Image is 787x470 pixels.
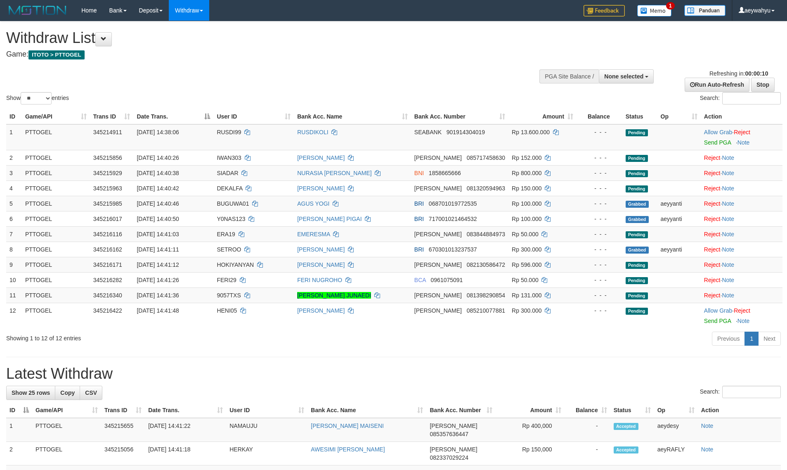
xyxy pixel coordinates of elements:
[22,303,90,328] td: PTTOGEL
[297,261,345,268] a: [PERSON_NAME]
[622,109,657,124] th: Status
[701,423,714,429] a: Note
[744,332,759,346] a: 1
[626,308,648,315] span: Pending
[722,231,734,237] a: Note
[580,184,619,192] div: - - -
[722,386,781,398] input: Search:
[217,292,241,299] span: 9057TXS
[701,287,782,303] td: ·
[512,246,541,253] span: Rp 300.000
[722,277,734,283] a: Note
[297,154,345,161] a: [PERSON_NAME]
[722,216,734,222] a: Note
[101,403,145,418] th: Trans ID: activate to sort column ascending
[101,442,145,465] td: 345215056
[577,109,622,124] th: Balance
[657,242,701,257] td: aeyyanti
[701,109,782,124] th: Action
[467,185,505,192] span: Copy 081320594963 to clipboard
[751,78,775,92] a: Stop
[722,200,734,207] a: Note
[6,257,22,272] td: 9
[626,129,648,136] span: Pending
[429,200,477,207] span: Copy 068701019772535 to clipboard
[217,185,242,192] span: DEKALFA
[22,242,90,257] td: PTTOGEL
[297,216,362,222] a: [PERSON_NAME] PIGAI
[610,403,654,418] th: Status: activate to sort column ascending
[666,2,675,9] span: 1
[429,216,477,222] span: Copy 717001021464532 to clipboard
[701,150,782,165] td: ·
[722,246,734,253] a: Note
[6,196,22,211] td: 5
[22,287,90,303] td: PTTOGEL
[704,292,721,299] a: Reject
[512,261,541,268] span: Rp 596.000
[137,185,179,192] span: [DATE] 14:40:42
[6,366,781,382] h1: Latest Withdraw
[467,154,505,161] span: Copy 085717458630 to clipboard
[6,124,22,150] td: 1
[414,277,426,283] span: BCA
[414,200,424,207] span: BRI
[430,446,477,453] span: [PERSON_NAME]
[701,446,714,453] a: Note
[626,155,648,162] span: Pending
[6,303,22,328] td: 12
[512,277,539,283] span: Rp 50.000
[32,418,101,442] td: PTTOGEL
[698,403,781,418] th: Action
[217,216,245,222] span: Y0NAS123
[6,165,22,180] td: 3
[6,442,32,465] td: 2
[626,292,648,299] span: Pending
[145,418,226,442] td: [DATE] 14:41:22
[626,201,649,208] span: Grabbed
[93,170,122,176] span: 345215929
[704,185,721,192] a: Reject
[85,389,97,396] span: CSV
[512,200,541,207] span: Rp 100.000
[414,185,462,192] span: [PERSON_NAME]
[137,277,179,283] span: [DATE] 14:41:26
[137,246,179,253] span: [DATE] 14:41:11
[32,403,101,418] th: Game/API: activate to sort column ascending
[614,446,638,453] span: Accepted
[22,211,90,226] td: PTTOGEL
[60,389,75,396] span: Copy
[429,170,461,176] span: Copy 1858665666 to clipboard
[22,226,90,242] td: PTTOGEL
[414,261,462,268] span: [PERSON_NAME]
[297,307,345,314] a: [PERSON_NAME]
[580,169,619,177] div: - - -
[213,109,294,124] th: User ID: activate to sort column ascending
[496,418,565,442] td: Rp 400,000
[704,261,721,268] a: Reject
[12,389,50,396] span: Show 25 rows
[654,418,698,442] td: aeydesy
[217,154,241,161] span: IWAN303
[414,292,462,299] span: [PERSON_NAME]
[137,261,179,268] span: [DATE] 14:41:12
[307,403,426,418] th: Bank Acc. Name: activate to sort column ascending
[32,442,101,465] td: PTTOGEL
[93,277,122,283] span: 345216282
[565,418,610,442] td: -
[701,124,782,150] td: ·
[626,231,648,238] span: Pending
[684,5,726,16] img: panduan.png
[6,287,22,303] td: 11
[80,386,102,400] a: CSV
[584,5,625,17] img: Feedback.jpg
[704,231,721,237] a: Reject
[734,129,750,135] a: Reject
[704,200,721,207] a: Reject
[467,307,505,314] span: Copy 085210077881 to clipboard
[580,128,619,136] div: - - -
[297,246,345,253] a: [PERSON_NAME]
[6,92,69,104] label: Show entries
[414,307,462,314] span: [PERSON_NAME]
[414,216,424,222] span: BRI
